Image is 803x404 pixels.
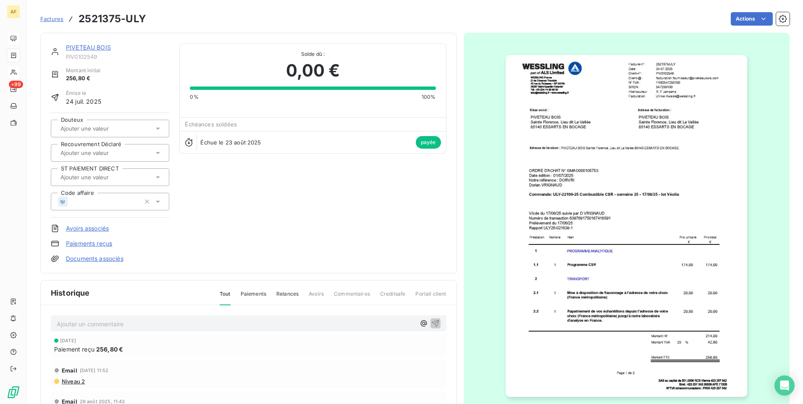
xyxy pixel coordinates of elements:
h3: 2521375-ULY [79,11,146,26]
span: 0,00 € [286,58,340,83]
span: Niveau 2 [61,378,85,385]
span: Email [62,367,77,374]
span: +99 [9,81,23,88]
span: 100% [422,93,436,101]
span: Relances [276,290,299,304]
button: Actions [731,12,773,26]
span: Émise le [66,89,101,97]
span: Portail client [415,290,446,304]
a: Factures [40,15,63,23]
span: tjr [60,199,65,204]
span: payée [416,136,441,149]
span: PIV0102549 [66,53,169,60]
span: Creditsafe [380,290,406,304]
span: 256,80 € [96,345,123,354]
a: Avoirs associés [66,224,109,233]
span: 24 juil. 2025 [66,97,101,106]
span: Échue le 23 août 2025 [200,139,261,146]
span: [DATE] [60,338,76,343]
span: Factures [40,16,63,22]
input: Ajouter une valeur [60,149,144,157]
input: Ajouter une valeur [60,125,144,132]
span: [DATE] 11:52 [80,368,109,373]
input: Ajouter une valeur [60,173,144,181]
a: PIVETEAU BOIS [66,44,111,51]
span: Historique [51,287,90,299]
div: Open Intercom Messenger [774,375,795,396]
span: Avoirs [309,290,324,304]
span: Paiement reçu [54,345,94,354]
span: Échéances soldées [185,121,237,128]
div: AF [7,5,20,18]
span: Solde dû : [190,50,436,58]
span: Paiements [241,290,266,304]
span: 256,80 € [66,74,100,83]
span: Commentaires [334,290,370,304]
span: 28 août 2025, 11:43 [80,399,125,404]
a: Paiements reçus [66,239,112,248]
span: Montant initial [66,67,100,74]
img: invoice_thumbnail [506,55,747,397]
img: Logo LeanPay [7,386,20,399]
span: 0% [190,93,198,101]
span: Tout [220,290,231,305]
a: Documents associés [66,254,123,263]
